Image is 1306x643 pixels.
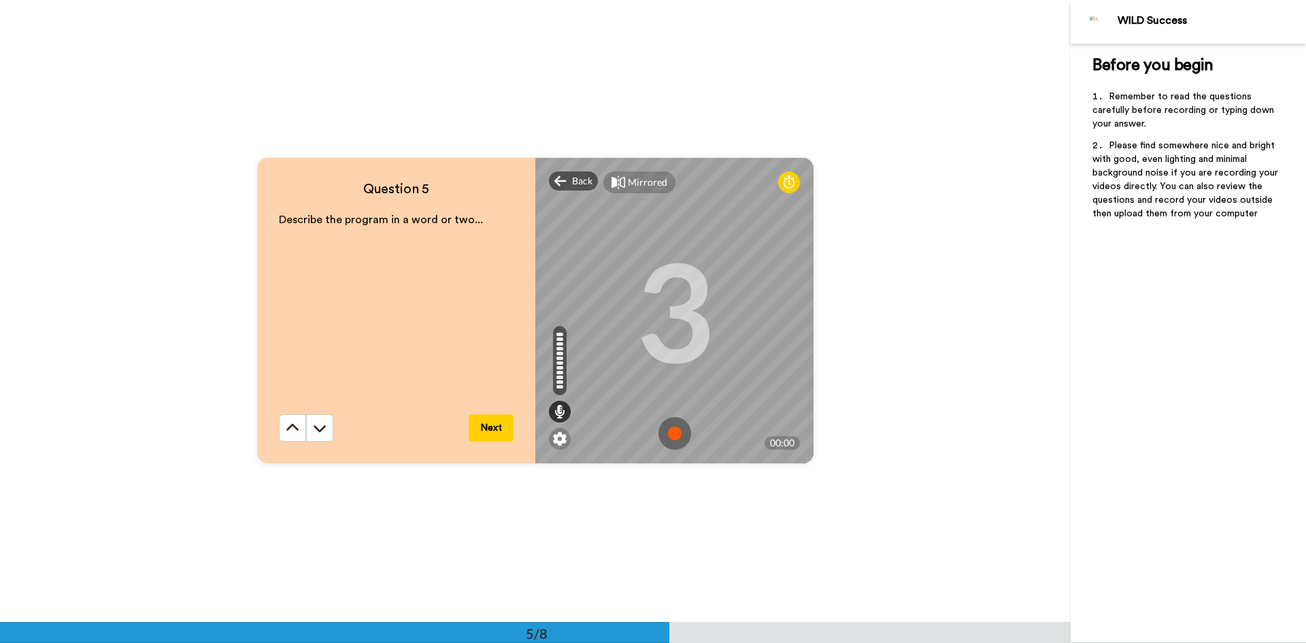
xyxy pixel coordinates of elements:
[628,176,667,189] div: Mirrored
[1092,141,1281,218] span: Please find somewhere nice and bright with good, even lighting and minimal background noise if yo...
[553,432,567,446] img: ic_gear.svg
[469,414,514,442] button: Next
[572,174,592,188] span: Back
[635,259,714,361] div: 3
[1092,57,1213,73] span: Before you begin
[549,171,598,191] div: Back
[765,436,800,450] div: 00:00
[1092,92,1277,129] span: Remember to read the questions carefully before recording or typing down your answer.
[658,417,691,450] img: ic_record_start.svg
[279,180,514,199] h4: Question 5
[1078,5,1111,38] img: Profile Image
[1118,14,1305,27] div: WILD Success
[279,214,483,225] span: Describe the program in a word or two...
[504,624,569,643] div: 5/8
